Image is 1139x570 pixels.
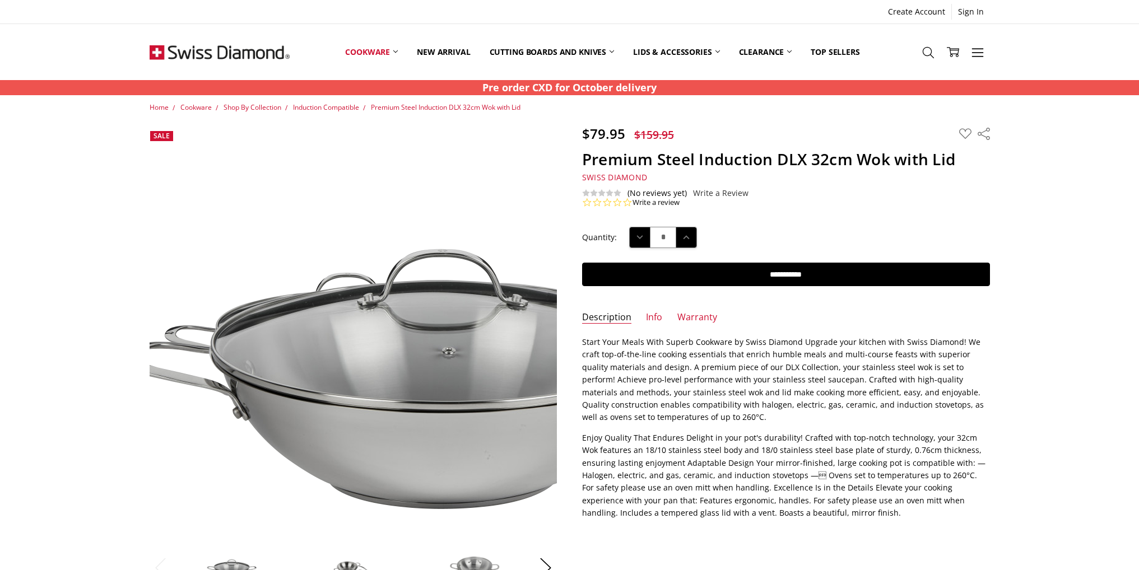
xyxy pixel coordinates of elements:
[293,102,359,112] a: Induction Compatible
[180,102,212,112] a: Cookware
[693,189,749,198] a: Write a Review
[482,81,657,94] strong: Pre order CXD for October delivery
[582,311,631,324] a: Description
[677,311,717,324] a: Warranty
[627,189,687,198] span: (No reviews yet)
[582,432,990,520] p: Enjoy Quality That Endures Delight in your pot's durability! Crafted with top-notch technology, y...
[150,102,169,112] a: Home
[336,27,407,77] a: Cookware
[882,4,951,20] a: Create Account
[407,27,480,77] a: New arrival
[634,127,674,142] span: $159.95
[633,198,680,208] a: Write a review
[801,27,869,77] a: Top Sellers
[154,131,170,141] span: Sale
[952,4,990,20] a: Sign In
[371,102,520,112] a: Premium Steel Induction DLX 32cm Wok with Lid
[224,102,281,112] a: Shop By Collection
[624,27,729,77] a: Lids & Accessories
[729,27,802,77] a: Clearance
[646,311,662,324] a: Info
[582,124,625,143] span: $79.95
[582,231,617,244] label: Quantity:
[480,27,624,77] a: Cutting boards and knives
[582,149,990,169] h1: Premium Steel Induction DLX 32cm Wok with Lid
[582,172,647,183] span: Swiss Diamond
[150,24,290,80] img: Free Shipping On Every Order
[582,336,990,424] p: Start Your Meals With Superb Cookware by Swiss Diamond Upgrade your kitchen with Swiss Diamond! W...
